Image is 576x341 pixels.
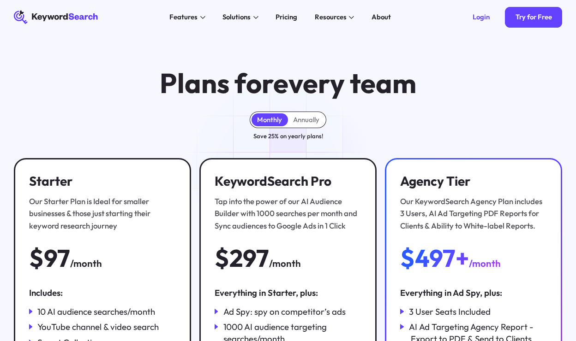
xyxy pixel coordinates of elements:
[315,12,347,22] div: Resources
[37,306,155,317] div: 10 AI audience searches/month
[29,173,174,188] h3: Starter
[215,173,360,188] h3: KeywordSearch Pro
[400,287,547,299] div: Everything in Ad Spy, plus:
[400,246,469,271] div: $497+
[469,256,501,270] div: /month
[473,13,490,22] div: Login
[462,7,500,28] a: Login
[215,287,361,299] div: Everything in Starter, plus:
[253,131,323,141] div: Save 25% on yearly plans!
[400,173,545,188] h3: Agency Tier
[160,69,416,98] h1: Plans for
[270,10,302,24] a: Pricing
[37,321,159,333] div: YouTube channel & video search
[409,306,491,317] div: 3 User Seats Included
[400,195,545,232] div: Our KeywordSearch Agency Plan includes 3 Users, AI Ad Targeting PDF Reports for Clients & Ability...
[516,13,552,22] div: Try for Free
[29,195,174,232] div: Our Starter Plan is Ideal for smaller businesses & those just starting their keyword research jou...
[366,10,396,24] a: About
[215,246,269,271] div: $297
[70,256,102,270] div: /month
[223,306,346,317] div: Ad Spy: spy on competitor’s ads
[222,12,251,22] div: Solutions
[269,256,301,270] div: /month
[29,246,70,271] div: $97
[273,65,416,100] span: every team
[29,287,176,299] div: Includes:
[169,12,198,22] div: Features
[293,116,319,124] div: Annually
[257,116,282,124] div: Monthly
[276,12,297,22] div: Pricing
[372,12,391,22] div: About
[215,195,360,232] div: Tap into the power of our AI Audience Builder with 1000 searches per month and Sync audiences to ...
[505,7,562,28] a: Try for Free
